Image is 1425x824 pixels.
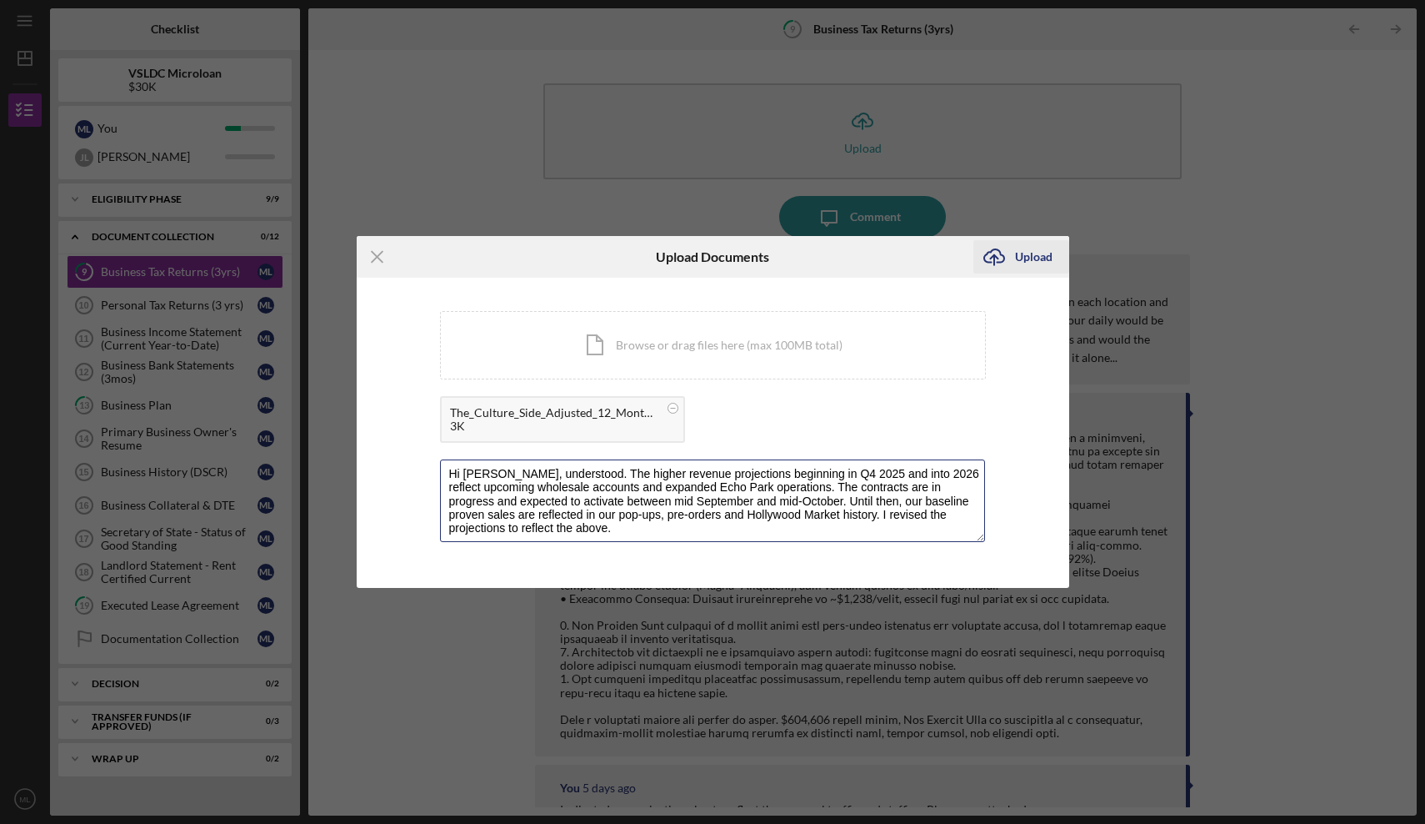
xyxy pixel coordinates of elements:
[450,406,658,420] div: The_Culture_Side_Adjusted_12_Month_PL REVISED 9:1:25.pdf
[656,249,769,264] h6: Upload Documents
[1015,240,1052,274] div: Upload
[973,240,1069,274] button: Upload
[440,460,985,541] textarea: Hi [PERSON_NAME], understood. The higher revenue projections beginning in Q4 2025 and into 2026 r...
[450,420,658,433] div: 3K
